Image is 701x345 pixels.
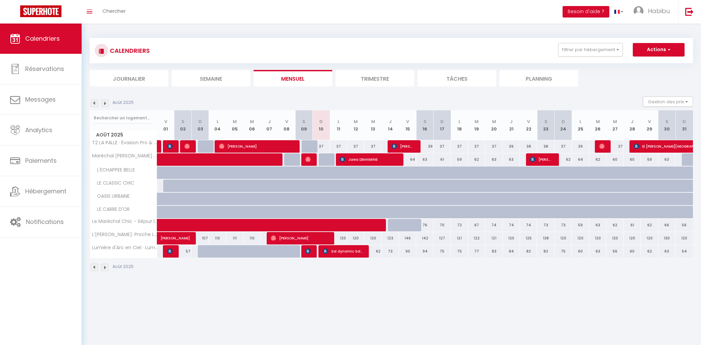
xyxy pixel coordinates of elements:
span: Hébergement [25,187,67,195]
div: 74 [503,219,520,231]
div: 59 [451,153,468,166]
th: 02 [174,110,191,140]
div: 75 [451,245,468,258]
th: 17 [434,110,451,140]
abbr: S [302,118,305,125]
abbr: M [371,118,375,125]
div: 84 [503,245,520,258]
th: 19 [468,110,485,140]
th: 30 [658,110,675,140]
abbr: D [562,118,565,125]
div: 107 [191,232,209,244]
div: 60 [624,153,641,166]
div: 63 [416,153,433,166]
div: 37 [434,140,451,153]
div: 76 [416,219,433,231]
span: Messages [25,95,56,104]
th: 31 [675,110,693,140]
div: 120 [364,232,382,244]
div: 56 [675,219,693,231]
button: Gestion des prix [643,97,693,107]
div: 37 [606,140,623,153]
th: 04 [209,110,226,140]
abbr: M [596,118,600,125]
div: 120 [347,232,364,244]
div: 110 [209,232,226,244]
div: 75 [434,245,451,258]
div: 59 [572,219,589,231]
div: 54 [675,245,693,258]
th: 08 [278,110,295,140]
li: Planning [499,70,578,86]
div: 57 [174,245,191,258]
div: 64 [399,153,416,166]
div: 38 [537,140,554,153]
span: Chercher [102,7,126,14]
div: 39 [503,140,520,153]
div: 61 [624,219,641,231]
span: Août 2025 [90,130,157,140]
div: 130 [658,232,675,244]
div: 82 [520,245,537,258]
a: [PERSON_NAME] [157,232,174,245]
div: 60 [624,245,641,258]
div: 75 [555,245,572,258]
div: 64 [572,153,589,166]
div: 72 [451,219,468,231]
th: 25 [572,110,589,140]
abbr: D [683,118,686,125]
abbr: L [217,118,219,125]
div: 37 [330,140,347,153]
th: 23 [537,110,554,140]
abbr: L [338,118,340,125]
abbr: D [199,118,202,125]
th: 09 [295,110,312,140]
abbr: J [268,118,271,125]
div: 94 [416,245,433,258]
abbr: L [579,118,581,125]
th: 13 [364,110,382,140]
div: 63 [485,153,502,166]
span: L'ECHAPPEE BELLE [91,166,137,174]
li: Journalier [90,70,168,86]
span: Réservations [25,65,64,73]
div: 39 [572,140,589,153]
span: [PERSON_NAME] [305,245,311,258]
div: 66 [658,219,675,231]
div: 90 [399,245,416,258]
div: 74 [485,219,502,231]
img: Super Booking [20,5,61,17]
th: 05 [226,110,243,140]
abbr: V [164,118,167,125]
th: 21 [503,110,520,140]
th: 20 [485,110,502,140]
h3: CALENDRIERS [108,43,150,58]
div: 77 [468,245,485,258]
abbr: V [527,118,530,125]
div: 62 [641,245,658,258]
li: Trimestre [336,70,414,86]
div: 62 [606,219,623,231]
th: 16 [416,110,433,140]
div: 67 [468,219,485,231]
div: 123 [382,232,399,244]
span: T2 LA PALLE · Évasion Pro & Fun à [GEOGRAPHIC_DATA] - Proche HPL [91,140,158,145]
th: 07 [261,110,278,140]
div: 62 [555,153,572,166]
div: 62 [364,245,382,258]
div: 142 [416,232,433,244]
span: Maréchal [PERSON_NAME] & Espace: [GEOGRAPHIC_DATA] et Pilat à votre Portée [91,153,158,158]
div: 70 [434,219,451,231]
div: 111 [226,232,243,244]
p: Août 2025 [113,264,134,270]
abbr: S [544,118,547,125]
abbr: S [424,118,427,125]
span: [PERSON_NAME] [392,140,414,153]
div: 120 [589,232,606,244]
span: [PERSON_NAME] [305,153,311,166]
div: 37 [485,140,502,153]
div: 110 [244,232,261,244]
div: 56 [606,245,623,258]
abbr: S [181,118,184,125]
li: Tâches [418,70,496,86]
